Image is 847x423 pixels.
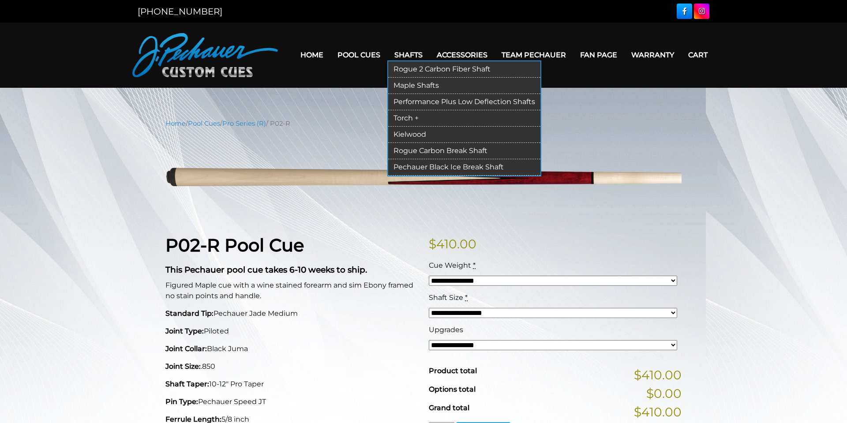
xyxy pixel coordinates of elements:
span: Product total [429,367,477,375]
nav: Breadcrumb [165,119,682,128]
span: Cue Weight [429,261,471,270]
a: [PHONE_NUMBER] [138,6,222,17]
span: $410.00 [634,366,682,384]
strong: This Pechauer pool cue takes 6-10 weeks to ship. [165,265,367,275]
a: Torch + [388,110,540,127]
a: Cart [681,44,715,66]
strong: Standard Tip: [165,309,214,318]
bdi: 410.00 [429,236,476,251]
a: Pechauer Black Ice Break Shaft [388,159,540,176]
a: Pool Cues [330,44,387,66]
span: Grand total [429,404,469,412]
a: Maple Shafts [388,78,540,94]
a: Accessories [430,44,495,66]
a: Home [165,120,186,127]
a: Kielwood [388,127,540,143]
a: Team Pechauer [495,44,573,66]
p: Black Juma [165,344,418,354]
strong: Joint Type: [165,327,204,335]
span: Shaft Size [429,293,463,302]
abbr: required [465,293,468,302]
p: Piloted [165,326,418,337]
strong: Joint Collar: [165,344,207,353]
p: .850 [165,361,418,372]
img: P02-N-1.png [165,135,682,221]
a: Warranty [624,44,681,66]
strong: P02-R Pool Cue [165,234,304,256]
a: Rogue 2 Carbon Fiber Shaft [388,61,540,78]
span: $0.00 [646,384,682,403]
span: Upgrades [429,326,463,334]
a: Fan Page [573,44,624,66]
p: Pechauer Speed JT [165,397,418,407]
img: Pechauer Custom Cues [132,33,278,77]
abbr: required [473,261,476,270]
strong: Joint Size: [165,362,201,371]
span: $410.00 [634,403,682,421]
strong: Shaft Taper: [165,380,209,388]
a: Pro Series (R) [222,120,266,127]
p: Figured Maple cue with a wine stained forearm and sim Ebony framed no stain points and handle. [165,280,418,301]
strong: Pin Type: [165,397,198,406]
p: Pechauer Jade Medium [165,308,418,319]
a: Rogue Carbon Break Shaft [388,143,540,159]
span: $ [429,236,436,251]
a: Home [293,44,330,66]
span: Options total [429,385,476,393]
a: Shafts [387,44,430,66]
a: Pool Cues [188,120,220,127]
p: 10-12" Pro Taper [165,379,418,389]
a: Performance Plus Low Deflection Shafts [388,94,540,110]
